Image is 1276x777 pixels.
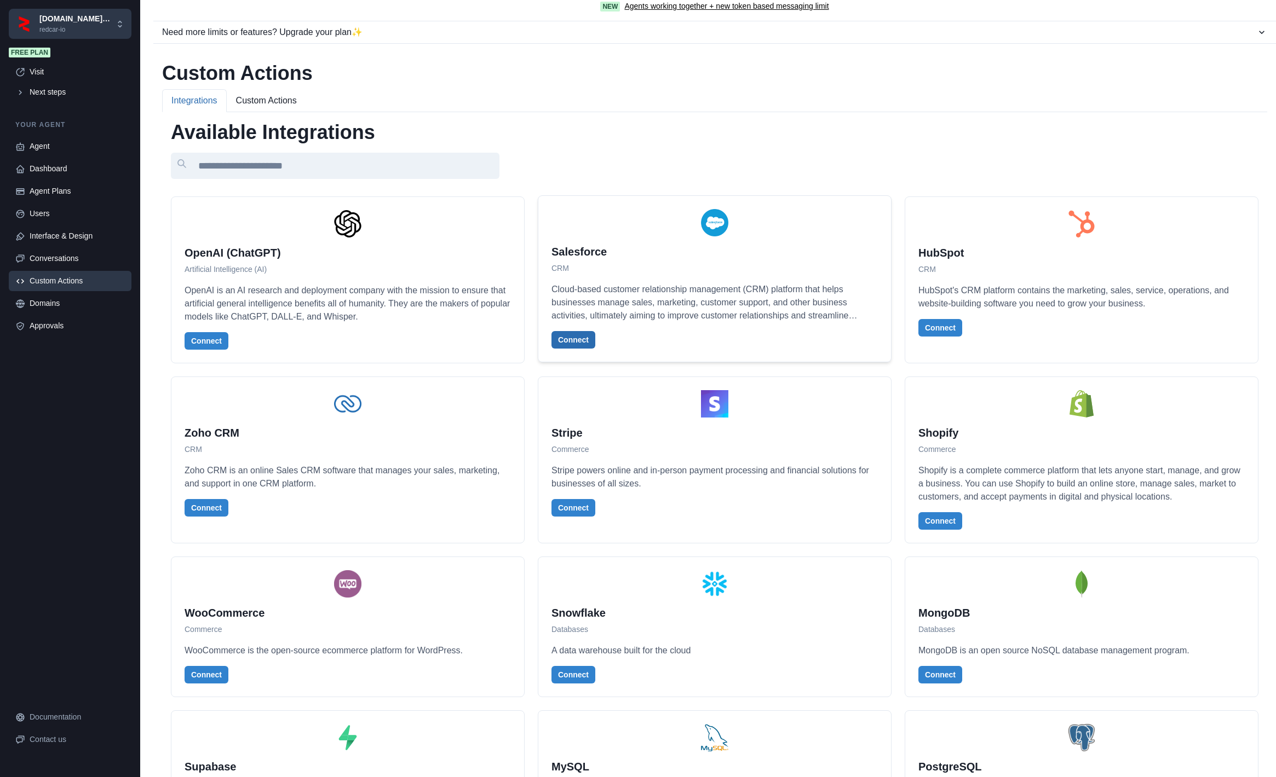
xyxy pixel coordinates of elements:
[918,284,1245,310] p: HubSpot's CRM platform contains the marketing, sales, service, operations, and website-building s...
[30,734,125,745] div: Contact us
[30,141,125,152] div: Agent
[918,666,962,683] button: Connect
[918,760,1245,773] h2: PostgreSQL
[551,245,878,258] h2: Salesforce
[551,426,878,439] h2: Stripe
[334,570,361,598] img: WooCommerce
[30,298,125,309] div: Domains
[9,48,50,57] span: Free plan
[185,264,511,275] p: Artificial Intelligence (AI)
[30,230,125,242] div: Interface & Design
[185,464,511,490] p: Zoho CRM is an online Sales CRM software that manages your sales, marketing, and support in one C...
[30,253,125,264] div: Conversations
[600,2,620,11] span: New
[227,89,306,112] button: Custom Actions
[918,426,1245,439] h2: Shopify
[185,760,511,773] h2: Supabase
[162,26,1256,39] div: Need more limits or features? Upgrade your plan ✨
[551,263,878,274] p: CRM
[30,66,125,78] div: Visit
[185,644,511,657] p: WooCommerce is the open-source ecommerce platform for WordPress.
[334,390,361,418] img: Zoho CRM
[185,426,511,439] h2: Zoho CRM
[918,319,962,337] button: Connect
[551,499,595,517] button: Connect
[15,15,33,33] img: Chakra UI
[30,86,125,98] div: Next steps
[551,464,878,490] p: Stripe powers online and in-person payment processing and financial solutions for businesses of a...
[1068,724,1095,751] img: PostgreSQL
[30,275,125,287] div: Custom Actions
[551,644,878,657] p: A data warehouse built for the cloud
[30,185,125,197] div: Agent Plans
[918,624,1245,635] p: Databases
[1070,390,1094,418] img: Shopify
[153,21,1276,43] button: Need more limits or features? Upgrade your plan✨
[171,120,1258,144] h2: Available Integrations
[185,666,228,683] button: Connect
[918,644,1245,657] p: MongoDB is an open source NoSQL database management program.
[918,606,1245,619] h2: MongoDB
[185,246,511,259] h2: OpenAI (ChatGPT)
[918,264,1245,275] p: CRM
[162,89,227,112] button: Integrations
[185,624,511,635] p: Commerce
[918,464,1245,503] p: Shopify is a complete commerce platform that lets anyone start, manage, and grow a business. You ...
[30,163,125,175] div: Dashboard
[334,210,361,237] img: OpenAI (ChatGPT)
[39,25,115,34] p: redcar-io
[551,624,878,635] p: Databases
[701,209,728,236] img: Salesforce
[551,444,878,455] p: Commerce
[185,606,511,619] h2: WooCommerce
[9,707,131,727] a: Documentation
[185,332,228,350] button: Connect
[551,606,878,619] h2: Snowflake
[185,284,511,323] p: OpenAI is an AI research and deployment company with the mission to ensure that artificial genera...
[30,208,125,219] div: Users
[551,760,878,773] h2: MySQL
[551,283,878,322] p: Cloud-based customer relationship management (CRM) platform that helps businesses manage sales, m...
[162,61,1267,85] h2: Custom Actions
[39,13,115,25] p: [DOMAIN_NAME] As...
[185,444,511,455] p: CRM
[701,724,728,751] img: MySQL
[701,390,728,418] img: Stripe
[1068,210,1095,237] img: HubSpot
[918,246,1245,259] h2: HubSpot
[918,444,1245,455] p: Commerce
[1076,570,1088,598] img: MongoDB
[9,9,131,39] button: Chakra UI[DOMAIN_NAME] As...redcar-io
[30,711,125,723] div: Documentation
[551,331,595,349] button: Connect
[9,120,131,130] p: Your agent
[624,1,829,12] a: Agents working together + new token based messaging limit
[185,499,228,517] button: Connect
[551,666,595,683] button: Connect
[334,724,361,751] img: Supabase
[30,320,125,332] div: Approvals
[918,512,962,530] button: Connect
[701,570,728,598] img: Snowflake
